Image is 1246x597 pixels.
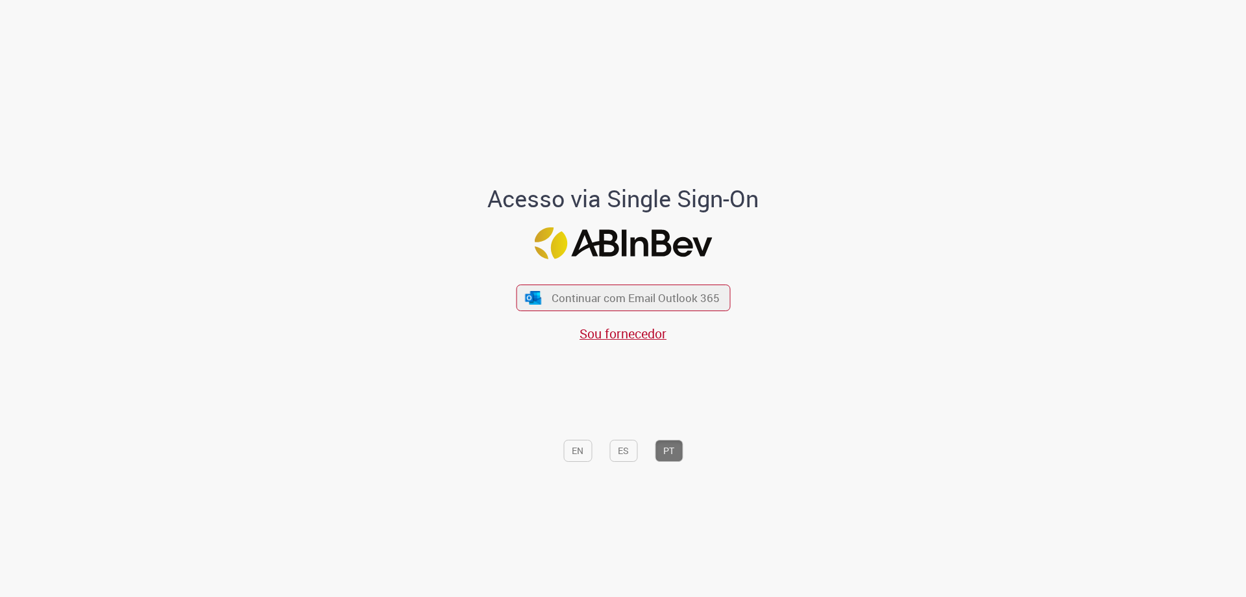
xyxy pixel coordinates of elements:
span: Continuar com Email Outlook 365 [552,290,720,305]
a: Sou fornecedor [580,325,666,342]
h1: Acesso via Single Sign-On [443,186,803,212]
button: ES [609,440,637,462]
button: ícone Azure/Microsoft 360 Continuar com Email Outlook 365 [516,285,730,311]
button: EN [563,440,592,462]
button: PT [655,440,683,462]
img: ícone Azure/Microsoft 360 [524,291,543,305]
img: Logo ABInBev [534,227,712,259]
